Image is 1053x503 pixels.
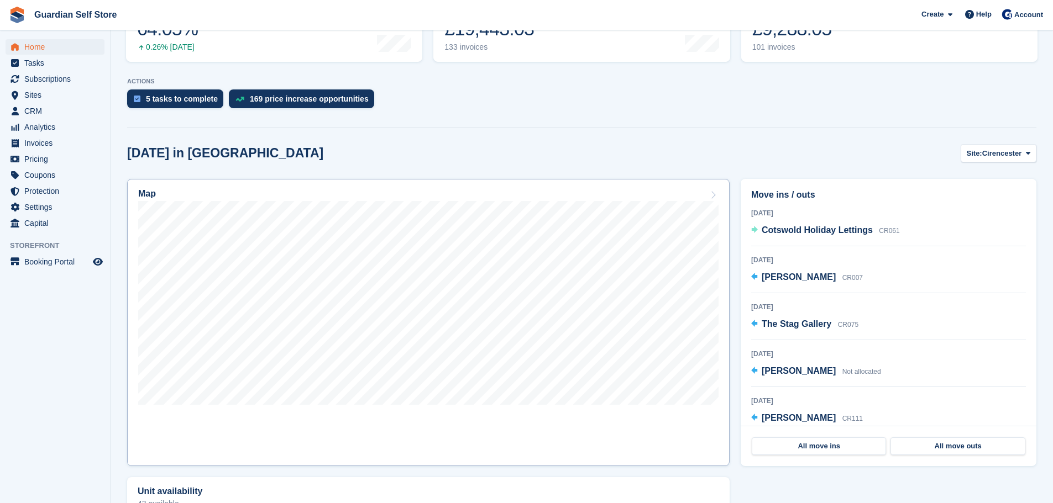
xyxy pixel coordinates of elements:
[6,71,104,87] a: menu
[146,94,218,103] div: 5 tasks to complete
[751,255,1026,265] div: [DATE]
[842,274,863,282] span: CR007
[6,119,104,135] a: menu
[6,199,104,215] a: menu
[890,437,1025,455] a: All move outs
[762,272,836,282] span: [PERSON_NAME]
[879,227,899,235] span: CR061
[24,87,91,103] span: Sites
[6,87,104,103] a: menu
[10,240,110,251] span: Storefront
[842,368,881,375] span: Not allocated
[30,6,121,24] a: Guardian Self Store
[6,39,104,55] a: menu
[127,89,229,114] a: 5 tasks to complete
[751,364,881,379] a: [PERSON_NAME] Not allocated
[751,349,1026,359] div: [DATE]
[137,43,198,52] div: 0.26% [DATE]
[976,9,992,20] span: Help
[138,486,202,496] h2: Unit availability
[751,208,1026,218] div: [DATE]
[24,119,91,135] span: Analytics
[6,167,104,183] a: menu
[24,103,91,119] span: CRM
[127,146,323,161] h2: [DATE] in [GEOGRAPHIC_DATA]
[24,135,91,151] span: Invoices
[842,415,863,422] span: CR111
[91,255,104,268] a: Preview store
[6,55,104,71] a: menu
[24,199,91,215] span: Settings
[9,7,25,23] img: stora-icon-8386f47178a22dfd0bd8f6a31ec36ba5ce8667c1dd55bd0f319d3a0aa187defe.svg
[6,135,104,151] a: menu
[24,39,91,55] span: Home
[24,71,91,87] span: Subscriptions
[6,215,104,231] a: menu
[444,43,534,52] div: 133 invoices
[961,144,1036,162] button: Site: Cirencester
[127,179,730,466] a: Map
[127,78,1036,85] p: ACTIONS
[751,302,1026,312] div: [DATE]
[752,437,886,455] a: All move ins
[134,96,140,102] img: task-75834270c22a3079a89374b754ae025e5fb1db73e45f91037f5363f120a921f8.svg
[24,55,91,71] span: Tasks
[762,319,831,329] span: The Stag Gallery
[250,94,369,103] div: 169 price increase opportunities
[751,396,1026,406] div: [DATE]
[24,215,91,231] span: Capital
[6,183,104,199] a: menu
[24,151,91,167] span: Pricing
[982,148,1022,159] span: Cirencester
[762,413,836,422] span: [PERSON_NAME]
[751,317,858,332] a: The Stag Gallery CR075
[752,43,832,52] div: 101 invoices
[1014,9,1043,20] span: Account
[762,225,873,235] span: Cotswold Holiday Lettings
[751,271,863,285] a: [PERSON_NAME] CR007
[24,183,91,199] span: Protection
[24,167,91,183] span: Coupons
[1002,9,1013,20] img: Tom Scott
[235,97,244,102] img: price_increase_opportunities-93ffe204e8149a01c8c9dc8f82e8f89637d9d84a8eef4429ea346261dce0b2c0.svg
[6,103,104,119] a: menu
[967,148,982,159] span: Site:
[229,89,380,114] a: 169 price increase opportunities
[6,151,104,167] a: menu
[24,254,91,269] span: Booking Portal
[762,366,836,375] span: [PERSON_NAME]
[921,9,944,20] span: Create
[838,321,858,329] span: CR075
[751,224,900,238] a: Cotswold Holiday Lettings CR061
[751,188,1026,202] h2: Move ins / outs
[751,411,863,426] a: [PERSON_NAME] CR111
[138,189,156,199] h2: Map
[6,254,104,269] a: menu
